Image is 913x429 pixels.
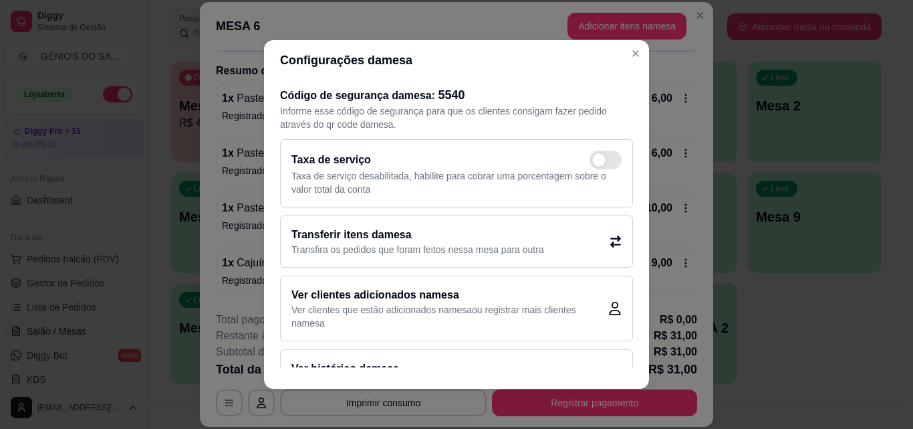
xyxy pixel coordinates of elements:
[280,86,633,104] h2: Código de segurança da mesa :
[625,43,646,64] button: Close
[291,303,608,330] p: Ver clientes que estão adicionados na mesa ou registrar mais clientes na mesa
[291,361,567,377] h2: Ver histórico da mesa
[291,227,544,243] h2: Transferir itens da mesa
[291,243,544,256] p: Transfira os pedidos que foram feitos nessa mesa para outra
[280,104,633,131] p: Informe esse código de segurança para que os clientes consigam fazer pedido através do qr code da...
[291,287,608,303] h2: Ver clientes adicionados na mesa
[291,152,371,168] h2: Taxa de serviço
[291,169,622,196] p: Taxa de serviço desabilitada, habilite para cobrar uma porcentagem sobre o valor total da conta
[264,40,649,80] header: Configurações da mesa
[438,88,465,102] span: 5540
